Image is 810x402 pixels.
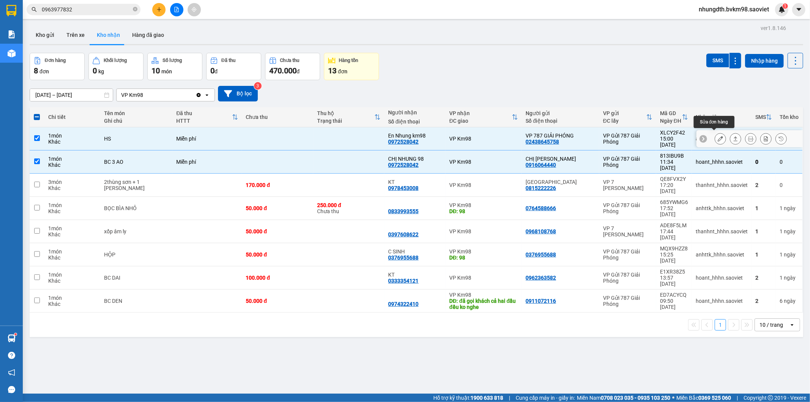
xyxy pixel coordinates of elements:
img: solution-icon [8,30,16,38]
span: plus [156,7,162,12]
div: HỘP [104,252,169,258]
div: C SINH [388,248,442,255]
div: 0 [755,159,772,165]
span: ngày [784,275,796,281]
span: Cung cấp máy in - giấy in: [516,394,575,402]
span: aim [191,7,197,12]
div: 0397608622 [388,231,418,237]
div: 09:50 [DATE] [660,298,688,310]
div: Tồn kho [780,114,799,120]
div: 0833993555 [388,208,418,214]
div: Chưa thu [280,58,300,63]
div: CHỊ VÂN ANH [526,156,595,162]
div: 0962363582 [526,275,556,281]
img: warehouse-icon [8,334,16,342]
div: Số điện thoại [526,118,595,124]
span: nhungdth.bvkm98.saoviet [693,5,775,14]
div: VP nhận [449,110,512,116]
div: Miễn phí [176,136,238,142]
div: 50.000 đ [246,252,309,258]
div: HTTT [176,118,232,124]
div: Khối lượng [104,58,127,63]
div: DĐ: đã gọi khách cả hai đầu đều ko nghe [449,298,518,310]
div: 0 [780,159,799,165]
span: món [161,68,172,74]
div: 17:20 [DATE] [660,182,688,194]
div: 0 [780,182,799,188]
span: close-circle [133,7,137,11]
button: Bộ lọc [218,86,258,101]
div: xốp âm ly [104,228,169,234]
span: ngày [784,205,796,211]
div: 1 món [48,295,96,301]
div: VP Km98 [449,275,518,281]
span: ⚪️ [672,396,674,399]
div: XLCY2F42 [660,130,688,136]
div: VP Km98 [449,228,518,234]
div: 02438645758 [526,139,559,145]
svg: open [789,322,795,328]
div: 2thùng sơn + 1 bao cát [104,179,169,191]
span: Hỗ trợ kỹ thuật: [433,394,503,402]
span: đ [215,68,218,74]
div: E1XR38Z5 [660,269,688,275]
div: 0815222226 [526,185,556,191]
img: logo-vxr [6,5,16,16]
div: Khác [48,278,96,284]
div: VP Gửi 787 Giải Phóng [603,133,652,145]
span: file-add [174,7,179,12]
div: 1 [755,252,772,258]
span: search [32,7,37,12]
div: Khác [48,185,96,191]
div: 17:52 [DATE] [660,205,688,217]
th: Toggle SortBy [752,107,776,127]
div: 250.000 đ [317,202,381,208]
button: Nhập hàng [745,54,784,68]
div: 1 [755,205,772,211]
button: Đơn hàng8đơn [30,53,85,80]
sup: 3 [254,82,262,90]
div: BỌC BÌA NHỎ [104,205,169,211]
th: Toggle SortBy [656,107,692,127]
div: 17:44 [DATE] [660,228,688,241]
th: Toggle SortBy [599,107,656,127]
div: 2 [755,298,772,304]
span: 10 [152,66,160,75]
div: 0978453008 [388,185,418,191]
button: Trên xe [60,26,91,44]
div: Sửa đơn hàng [715,133,726,144]
div: 1 [755,228,772,234]
div: 15:00 [DATE] [660,136,688,148]
div: hoant_hhhn.saoviet [696,159,748,165]
div: 685YWMG6 [660,199,688,205]
sup: 1 [783,3,788,9]
div: VP Gửi 787 Giải Phóng [603,248,652,261]
div: 170.000 đ [246,182,309,188]
span: ngày [784,228,796,234]
button: Chưa thu470.000đ [265,53,320,80]
div: Giao hàng [730,133,741,144]
div: VP Km98 [449,136,518,142]
div: 1 [780,228,799,234]
div: Chi tiết [48,114,96,120]
div: Khác [48,255,96,261]
div: 0968108768 [526,228,556,234]
th: Toggle SortBy [445,107,522,127]
button: plus [152,3,166,16]
div: VP Gửi 787 Giải Phóng [603,202,652,214]
div: BC 3 AO [104,159,169,165]
div: CHỊ NHUNG 98 [388,156,442,162]
strong: 0369 525 060 [698,395,731,401]
button: Khối lượng0kg [88,53,144,80]
span: kg [98,68,104,74]
div: 1 món [48,133,96,139]
div: 1 [780,205,799,211]
div: Khác [48,301,96,307]
div: Chưa thu [246,114,309,120]
div: thanhnt_hhhn.saoviet [696,182,748,188]
div: 0972528042 [388,162,418,168]
div: Mã GD [660,110,682,116]
div: Hàng tồn [339,58,358,63]
span: 470.000 [269,66,297,75]
div: Miễn phí [176,159,238,165]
